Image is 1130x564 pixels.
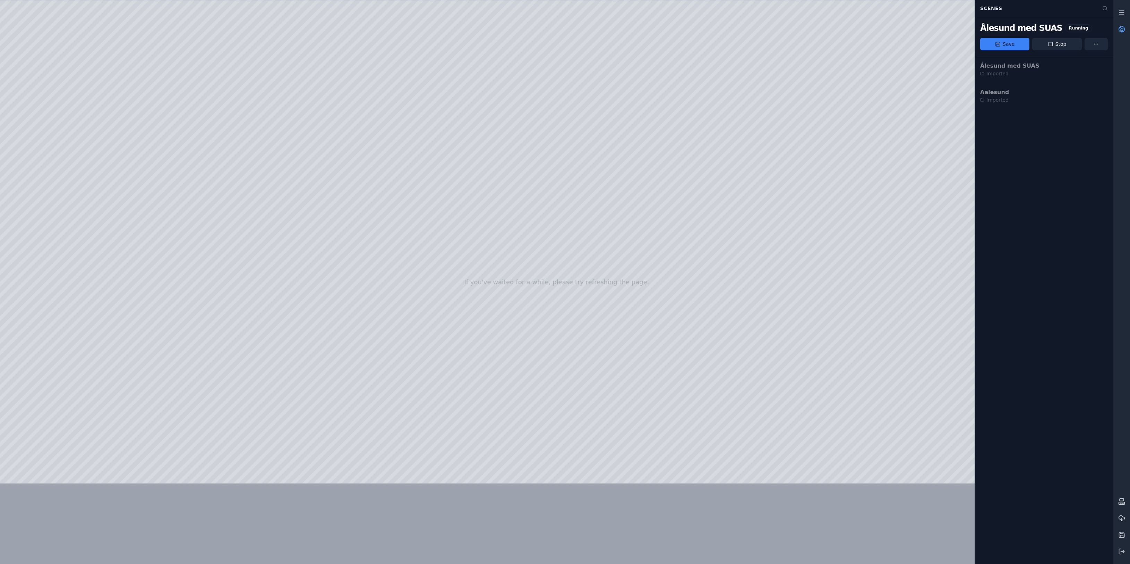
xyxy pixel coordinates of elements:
div: Stop or save the current scene before opening another one [975,56,1113,109]
div: Scenes [976,2,1098,15]
button: Save [980,38,1029,50]
button: Stop [1032,38,1081,50]
div: Running [1065,24,1092,32]
div: Ålesund med SUAS [980,23,1062,34]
